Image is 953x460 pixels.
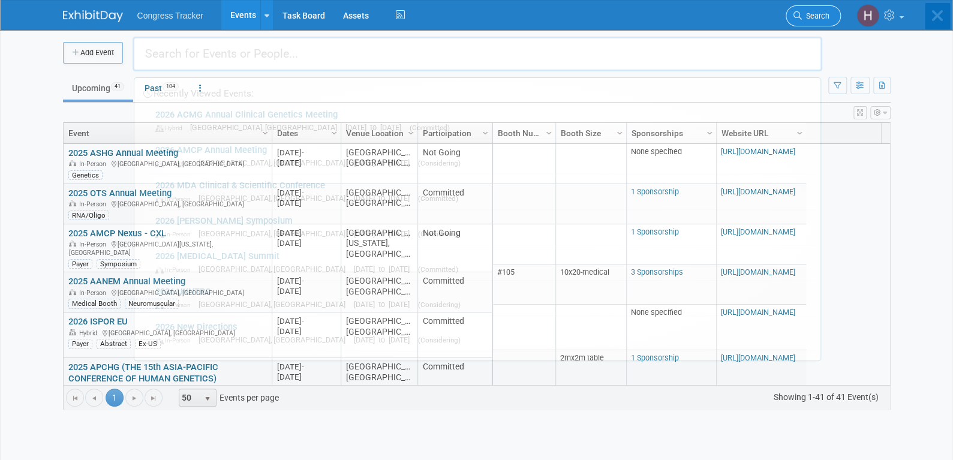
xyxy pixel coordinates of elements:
[155,336,196,344] span: In-Person
[155,266,196,273] span: In-Person
[199,264,351,273] span: [GEOGRAPHIC_DATA], [GEOGRAPHIC_DATA]
[354,300,416,309] span: [DATE] to [DATE]
[149,175,814,209] a: 2026 MDA Clinical & Scientific Conference In-Person [GEOGRAPHIC_DATA], [GEOGRAPHIC_DATA] [DATE] t...
[410,124,450,132] span: (Committed)
[418,230,461,238] span: (Considering)
[354,158,416,167] span: [DATE] to [DATE]
[199,300,351,309] span: [GEOGRAPHIC_DATA], [GEOGRAPHIC_DATA]
[190,123,343,132] span: [GEOGRAPHIC_DATA], [GEOGRAPHIC_DATA]
[149,210,814,245] a: 2026 [PERSON_NAME] Symposium In-Person [GEOGRAPHIC_DATA], [GEOGRAPHIC_DATA] [DATE] to [DATE] (Con...
[354,335,416,344] span: [DATE] to [DATE]
[149,245,814,280] a: 2026 [MEDICAL_DATA] Summit In-Person [GEOGRAPHIC_DATA], [GEOGRAPHIC_DATA] [DATE] to [DATE] (Commi...
[345,123,407,132] span: [DATE] to [DATE]
[149,139,814,174] a: 2026 AMCP Annual Meeting In-Person [GEOGRAPHIC_DATA], [GEOGRAPHIC_DATA] [DATE] to [DATE] (Conside...
[418,265,458,273] span: (Committed)
[199,158,351,167] span: [GEOGRAPHIC_DATA], [GEOGRAPHIC_DATA]
[155,195,196,203] span: In-Person
[140,78,814,104] div: Recently Viewed Events:
[418,159,461,167] span: (Considering)
[155,230,196,238] span: In-Person
[354,194,416,203] span: [DATE] to [DATE]
[418,194,458,203] span: (Committed)
[418,336,461,344] span: (Considering)
[149,316,814,351] a: 2026 New Directions In-Person [GEOGRAPHIC_DATA], [GEOGRAPHIC_DATA] [DATE] to [DATE] (Considering)
[199,194,351,203] span: [GEOGRAPHIC_DATA], [GEOGRAPHIC_DATA]
[149,281,814,315] a: 2026 UKNTRC In-Person [GEOGRAPHIC_DATA], [GEOGRAPHIC_DATA] [DATE] to [DATE] (Considering)
[133,37,822,71] input: Search for Events or People...
[354,229,416,238] span: [DATE] to [DATE]
[354,264,416,273] span: [DATE] to [DATE]
[155,124,188,132] span: Hybrid
[155,301,196,309] span: In-Person
[155,160,196,167] span: In-Person
[199,335,351,344] span: [GEOGRAPHIC_DATA], [GEOGRAPHIC_DATA]
[149,104,814,139] a: 2026 ACMG Annual Clinical Genetics Meeting Hybrid [GEOGRAPHIC_DATA], [GEOGRAPHIC_DATA] [DATE] to ...
[418,300,461,309] span: (Considering)
[199,229,351,238] span: [GEOGRAPHIC_DATA], [GEOGRAPHIC_DATA]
